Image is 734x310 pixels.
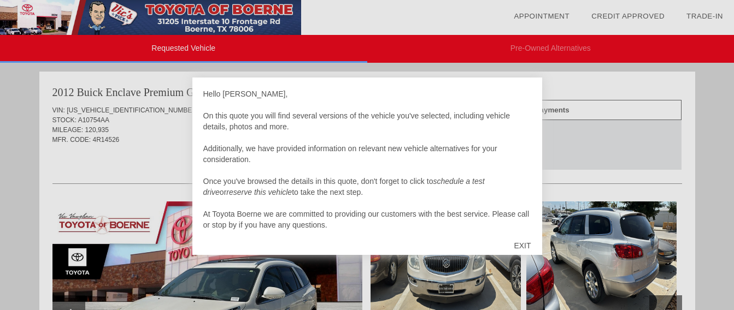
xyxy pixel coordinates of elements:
[503,229,542,262] div: EXIT
[686,12,723,20] a: Trade-In
[203,88,531,230] div: Hello [PERSON_NAME], On this quote you will find several versions of the vehicle you've selected,...
[226,188,292,196] em: reserve this vehicle
[591,12,665,20] a: Credit Approved
[203,177,485,196] em: schedule a test drive
[514,12,569,20] a: Appointment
